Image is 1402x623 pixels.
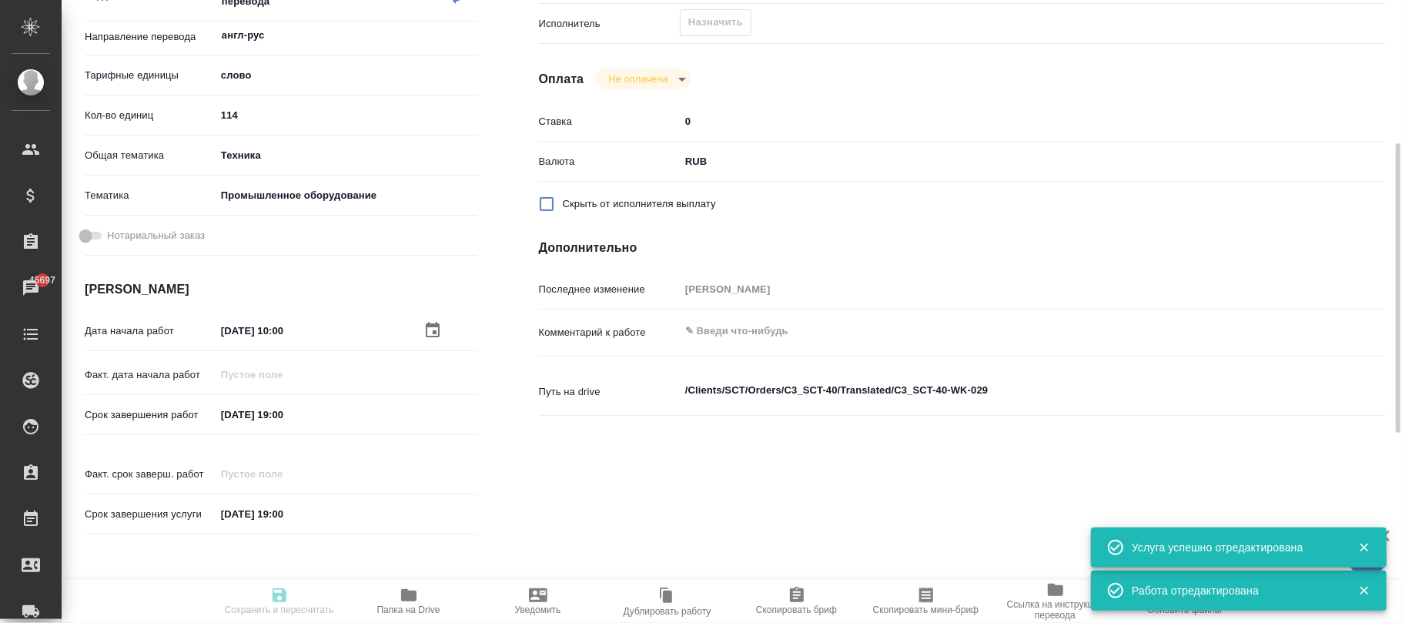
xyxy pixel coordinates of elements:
[216,320,350,342] input: ✎ Введи что-нибудь
[680,377,1314,404] textarea: /Clients/SCT/Orders/C3_SCT-40/Translated/C3_SCT-40-WK-029
[85,467,216,482] p: Факт. срок заверш. работ
[216,404,350,426] input: ✎ Введи что-нибудь
[344,580,473,623] button: Папка на Drive
[377,605,440,615] span: Папка на Drive
[216,62,477,89] div: слово
[680,278,1314,300] input: Пустое поле
[85,29,216,45] p: Направление перевода
[85,148,216,163] p: Общая тематика
[539,114,680,129] p: Ставка
[216,503,350,525] input: ✎ Введи что-нибудь
[603,580,732,623] button: Дублировать работу
[539,239,1385,257] h4: Дополнительно
[85,68,216,83] p: Тарифные единицы
[85,108,216,123] p: Кол-во единиц
[1348,541,1380,554] button: Закрыть
[1132,540,1335,555] div: Услуга успешно отредактирована
[991,580,1120,623] button: Ссылка на инструкции перевода
[539,384,680,400] p: Путь на drive
[216,363,350,386] input: Пустое поле
[85,367,216,383] p: Факт. дата начала работ
[862,580,991,623] button: Скопировать мини-бриф
[216,463,350,485] input: Пустое поле
[1132,583,1335,598] div: Работа отредактирована
[1000,599,1111,621] span: Ссылка на инструкции перевода
[85,507,216,522] p: Срок завершения услуги
[107,228,205,243] span: Нотариальный заказ
[604,72,672,85] button: Не оплачена
[216,183,477,209] div: Промышленное оборудование
[732,580,862,623] button: Скопировать бриф
[85,407,216,423] p: Срок завершения работ
[215,580,344,623] button: Сохранить и пересчитать
[473,580,603,623] button: Уведомить
[539,325,680,340] p: Комментарий к работе
[539,282,680,297] p: Последнее изменение
[85,188,216,203] p: Тематика
[680,149,1314,175] div: RUB
[85,323,216,339] p: Дата начала работ
[216,104,477,126] input: ✎ Введи что-нибудь
[539,154,680,169] p: Валюта
[756,605,837,615] span: Скопировать бриф
[563,196,716,212] span: Скрыть от исполнителя выплату
[680,110,1314,132] input: ✎ Введи что-нибудь
[225,605,334,615] span: Сохранить и пересчитать
[4,269,58,307] a: 45697
[469,34,472,37] button: Open
[539,70,584,89] h4: Оплата
[1348,584,1380,598] button: Закрыть
[216,142,477,169] div: Техника
[624,606,711,617] span: Дублировать работу
[596,69,691,89] div: Не оплачена
[85,280,477,299] h4: [PERSON_NAME]
[20,273,65,288] span: 45697
[873,605,979,615] span: Скопировать мини-бриф
[539,16,680,32] p: Исполнитель
[515,605,561,615] span: Уведомить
